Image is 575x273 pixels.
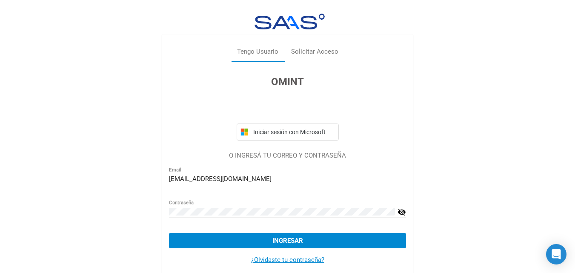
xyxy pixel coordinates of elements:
[398,207,406,217] mat-icon: visibility_off
[291,47,338,57] div: Solicitar Acceso
[169,74,406,89] h3: OMINT
[252,129,335,135] span: Iniciar sesión con Microsoft
[232,99,343,118] iframe: Botón Iniciar sesión con Google
[272,237,303,244] span: Ingresar
[237,47,278,57] div: Tengo Usuario
[169,233,406,248] button: Ingresar
[237,124,339,141] button: Iniciar sesión con Microsoft
[169,151,406,161] p: O INGRESÁ TU CORREO Y CONTRASEÑA
[251,256,324,264] a: ¿Olvidaste tu contraseña?
[546,244,566,264] div: Open Intercom Messenger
